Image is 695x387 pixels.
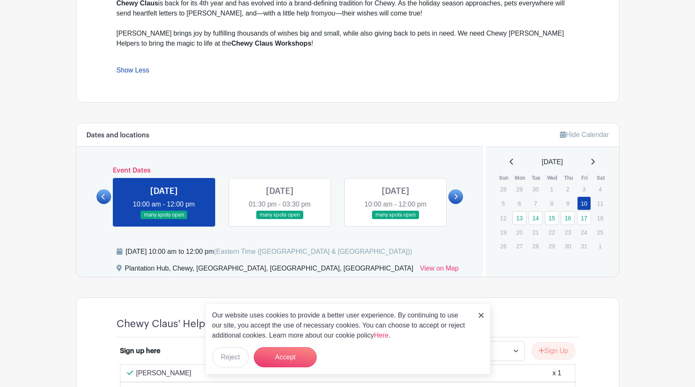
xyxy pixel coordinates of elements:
[513,197,526,210] p: 6
[577,240,591,253] p: 31
[214,248,412,255] span: (Eastern Time ([GEOGRAPHIC_DATA] & [GEOGRAPHIC_DATA]))
[552,368,561,378] div: x 1
[577,196,591,210] a: 10
[528,183,542,196] p: 30
[545,240,559,253] p: 29
[545,211,559,225] a: 15
[528,226,542,239] p: 21
[513,183,526,196] p: 29
[496,240,510,253] p: 26
[117,318,220,330] h4: Chewy Claus' Helpers
[496,226,510,239] p: 19
[577,226,591,239] p: 24
[593,212,607,224] p: 18
[593,197,607,210] p: 11
[542,157,563,167] span: [DATE]
[528,211,542,225] a: 14
[126,247,412,257] div: [DATE] 10:00 am to 12:00 pm
[561,197,575,210] p: 9
[496,212,510,224] p: 12
[513,240,526,253] p: 27
[561,183,575,196] p: 2
[560,174,577,182] th: Thu
[254,347,317,367] button: Accept
[120,346,160,356] div: Sign up here
[325,10,342,17] em: you—
[125,263,414,277] div: Plantation Hub, Chewy, [GEOGRAPHIC_DATA], [GEOGRAPHIC_DATA], [GEOGRAPHIC_DATA]
[561,211,575,225] a: 16
[212,310,470,341] p: Our website uses cookies to provide a better user experience. By continuing to use our site, you ...
[512,174,528,182] th: Mon
[117,67,149,77] a: Show Less
[86,132,149,139] h6: Dates and locations
[212,347,249,367] button: Reject
[528,197,542,210] p: 7
[111,167,449,175] h6: Event Dates
[593,240,607,253] p: 1
[531,342,575,360] button: Sign Up
[545,197,559,210] p: 8
[231,40,311,47] strong: Chewy Claus Workshops
[577,183,591,196] p: 3
[496,174,512,182] th: Sun
[513,226,526,239] p: 20
[577,174,593,182] th: Fri
[545,183,559,196] p: 1
[544,174,561,182] th: Wed
[117,28,579,59] div: [PERSON_NAME] brings joy by fulfilling thousands of wishes big and small, while also giving back ...
[560,131,609,138] a: Hide Calendar
[513,211,526,225] a: 13
[528,174,544,182] th: Tue
[496,183,510,196] p: 28
[593,183,607,196] p: 4
[420,263,458,277] a: View on Map
[528,240,542,253] p: 28
[374,332,389,339] a: Here
[561,240,575,253] p: 30
[496,197,510,210] p: 5
[593,226,607,239] p: 25
[593,174,609,182] th: Sat
[479,313,484,318] img: close_button-5f87c8562297e5c2d7936805f587ecaba9071eb48480494691a3f1689db116b3.svg
[545,226,559,239] p: 22
[136,368,192,378] p: [PERSON_NAME]
[577,211,591,225] a: 17
[561,226,575,239] p: 23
